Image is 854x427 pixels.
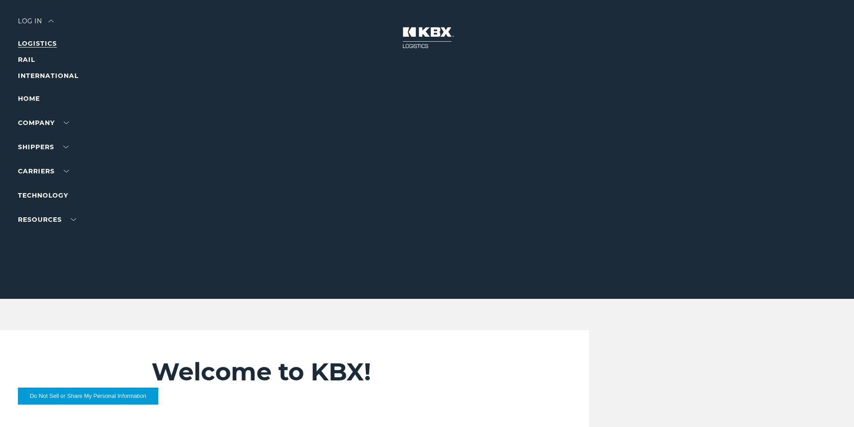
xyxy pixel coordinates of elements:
a: LOGISTICS [18,39,57,47]
a: RAIL [18,56,35,64]
a: SHIPPERS [18,143,69,151]
a: Technology [18,191,68,199]
a: Company [18,119,69,127]
a: INTERNATIONAL [18,72,78,80]
div: Log in [18,18,54,31]
a: RESOURCES [18,216,76,224]
a: Home [18,95,40,103]
button: Do Not Sell or Share My Personal Information [18,388,158,405]
h2: Welcome to KBX! [152,357,536,387]
img: arrow [48,20,54,22]
a: Carriers [18,167,69,175]
img: kbx logo [394,18,461,57]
